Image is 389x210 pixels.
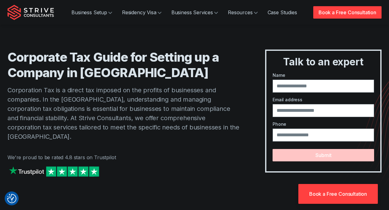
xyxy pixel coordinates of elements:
[223,6,263,19] a: Resources
[117,6,166,19] a: Residency Visa
[7,165,101,178] img: Strive on Trustpilot
[7,5,54,20] img: Strive Consultants
[273,149,374,161] button: Submit
[7,85,240,141] p: Corporation Tax is a direct tax imposed on the profits of businesses and companies. In the [GEOGR...
[7,50,240,81] h1: Corporate Tax Guide for Setting up a Company in [GEOGRAPHIC_DATA]
[166,6,223,19] a: Business Services
[273,96,374,103] label: Email address
[7,154,240,161] p: We're proud to be rated 4.8 stars on Trustpilot
[313,6,382,19] a: Book a Free Consultation
[273,72,374,78] label: Name
[263,6,302,19] a: Case Studies
[298,184,378,204] a: Book a Free Consultation
[7,194,16,203] button: Consent Preferences
[7,194,16,203] img: Revisit consent button
[273,121,374,127] label: Phone
[269,56,378,68] h3: Talk to an expert
[66,6,117,19] a: Business Setup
